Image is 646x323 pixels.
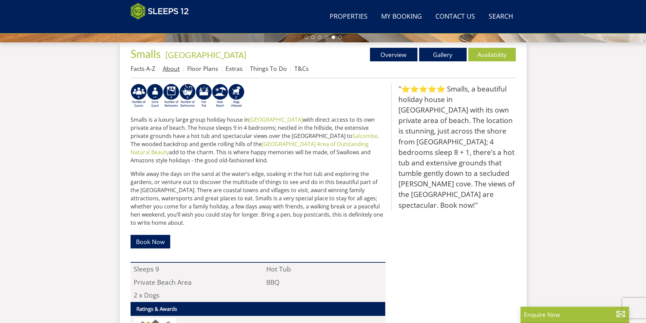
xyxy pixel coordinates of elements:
[378,9,425,24] a: My Booking
[163,50,246,60] span: -
[352,132,377,140] a: Salcombe
[370,48,417,61] a: Overview
[127,24,198,29] iframe: Customer reviews powered by Trustpilot
[486,9,516,24] a: Search
[187,64,218,73] a: Floor Plans
[294,64,309,73] a: T&Cs
[131,235,170,248] a: Book Now
[250,64,287,73] a: Things To Do
[131,116,386,164] p: Smalls is a luxury large group holiday house in with direct access to its own private area of bea...
[249,116,303,123] a: [GEOGRAPHIC_DATA]
[228,84,244,108] img: AD_4nXe7_8LrJK20fD9VNWAdfykBvHkWcczWBt5QOadXbvIwJqtaRaRf-iI0SeDpMmH1MdC9T1Vy22FMXzzjMAvSuTB5cJ7z5...
[131,140,369,156] a: [GEOGRAPHIC_DATA] Area of Outstanding Natural Beauty
[524,310,626,319] p: Enquire Now
[131,263,253,276] li: Sleeps 9
[433,9,478,24] a: Contact Us
[131,3,189,20] img: Sleeps 12
[131,302,385,316] th: Ratings & Awards
[131,289,253,302] li: 2 x Dogs
[131,170,386,227] p: While away the days on the sand at the water’s edge, soaking in the hot tub and exploring the gar...
[263,276,386,289] li: BBQ
[147,84,163,108] img: AD_4nXcCk2bftbgRsc6Z7ZaCx3AIT_c7zHTPupZQTZJWf-wV2AiEkW4rUmOH9T9u-JzLDS8cG3J_KR3qQxvNOpj4jKaSIvi8l...
[327,9,370,24] a: Properties
[226,64,242,73] a: Extras
[419,48,467,61] a: Gallery
[163,64,180,73] a: About
[468,48,516,61] a: Availability
[131,84,147,108] img: AD_4nXc64qYLHCYBE3LBkgGPRwWvHSegYQ72LKXdRacT1U14fvT_rWCsyOn3v5niKhq2xO1RRaDinI1pTTXkKT3gqEikYSHHw...
[131,47,163,60] a: Smalls
[165,50,246,60] a: [GEOGRAPHIC_DATA]
[163,84,179,108] img: AD_4nXcehPdWrG2uQ6v9YGdgAkG81yrSiTg9Cve5WEU8VZBFgKYtIsZTHyd08TLHyOMdFAKKmTrqHOydUqGQfQYKBzW_6F4xM...
[263,263,386,276] li: Hot Tub
[196,84,212,108] img: AD_4nXcpX5uDwed6-YChlrI2BYOgXwgg3aqYHOhRm0XfZB-YtQW2NrmeCr45vGAfVKUq4uWnc59ZmEsEzoF5o39EWARlT1ewO...
[131,64,155,73] a: Facts A-Z
[131,47,161,60] span: Smalls
[131,276,253,289] li: Private Beach Area
[179,84,196,108] img: AD_4nXfrQBKCd8QKV6EcyfQTuP1fSIvoqRgLuFFVx4a_hKg6kgxib-awBcnbgLhyNafgZ22QHnlTp2OLYUAOUHgyjOLKJ1AgJ...
[212,84,228,108] img: AD_4nXe7lJTbYb9d3pOukuYsm3GQOjQ0HANv8W51pVFfFFAC8dZrqJkVAnU455fekK_DxJuzpgZXdFqYqXRzTpVfWE95bX3Bz...
[391,84,516,210] blockquote: "⭐⭐⭐⭐⭐ Smalls, a beautiful holiday house in [GEOGRAPHIC_DATA] with its own private area of beach....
